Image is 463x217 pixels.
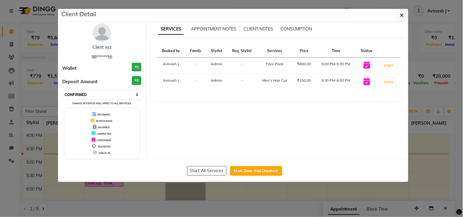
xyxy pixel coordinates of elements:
button: Mark Done And Checkout [230,166,282,176]
span: CONSUMPTION [280,26,312,32]
span: Admin [211,78,222,83]
small: Change in status will apply to all services. [72,102,132,105]
div: Men's Hair Cut [261,78,289,83]
div: ₹150.00 [296,78,313,83]
h3: ₹0 [132,76,141,85]
span: CLIENT NOTES [244,26,273,32]
span: UPCOMING [97,113,110,116]
th: Stylist [206,44,227,58]
td: - [227,74,257,91]
td: - [227,58,257,74]
button: START [383,62,395,69]
h5: Client Detail [62,9,96,19]
th: Family [185,44,206,58]
h3: ₹0 [132,63,141,72]
th: Booked by [157,44,185,58]
button: START [383,78,395,86]
td: 5:30 PM-6:00 PM [316,74,356,91]
span: IN PROGRESS [96,119,112,123]
td: Avinash J [157,58,185,74]
th: Status [356,44,377,58]
span: SERVICES [158,24,184,35]
td: 5:00 PM-5:30 PM [316,58,356,74]
span: CHECK-IN [99,151,110,155]
span: APPOINTMENT NOTES [191,26,236,32]
span: Deposit Amount [63,78,98,85]
th: Req. Stylist [227,44,257,58]
span: TENTATIVE [98,145,111,148]
th: Time [316,44,356,58]
th: Services [257,44,292,58]
img: avatar [93,23,111,42]
a: Client xyz [92,44,111,50]
span: Wallet [63,65,77,72]
span: Admin [211,62,222,66]
span: CONFIRMED [96,139,111,142]
button: Start All Services [187,166,226,176]
div: ₹600.00 [296,61,313,67]
td: - [185,58,206,74]
td: Avinash J [157,74,185,91]
th: Price [292,44,316,58]
div: Face Pack [261,61,289,67]
td: - [185,74,206,91]
span: COMPLETED [97,132,111,135]
span: DROPPED [98,126,110,129]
